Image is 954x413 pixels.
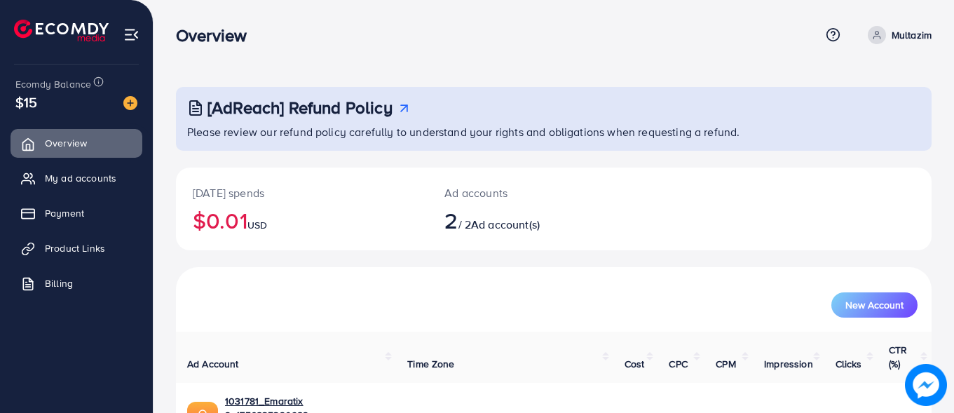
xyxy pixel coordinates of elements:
[45,206,84,220] span: Payment
[669,357,687,371] span: CPC
[444,184,600,201] p: Ad accounts
[836,357,862,371] span: Clicks
[11,269,142,297] a: Billing
[193,207,411,233] h2: $0.01
[11,234,142,262] a: Product Links
[45,241,105,255] span: Product Links
[247,218,267,232] span: USD
[14,20,109,41] img: logo
[716,357,735,371] span: CPM
[45,276,73,290] span: Billing
[845,300,904,310] span: New Account
[176,25,258,46] h3: Overview
[889,343,907,371] span: CTR (%)
[444,207,600,233] h2: / 2
[15,77,91,91] span: Ecomdy Balance
[193,184,411,201] p: [DATE] spends
[471,217,540,232] span: Ad account(s)
[892,27,932,43] p: Multazim
[11,164,142,192] a: My ad accounts
[831,292,918,318] button: New Account
[207,97,393,118] h3: [AdReach] Refund Policy
[123,27,139,43] img: menu
[187,123,923,140] p: Please review our refund policy carefully to understand your rights and obligations when requesti...
[45,171,116,185] span: My ad accounts
[15,92,37,112] span: $15
[11,199,142,227] a: Payment
[764,357,813,371] span: Impression
[187,357,239,371] span: Ad Account
[444,204,458,236] span: 2
[407,357,454,371] span: Time Zone
[625,357,645,371] span: Cost
[123,96,137,110] img: image
[11,129,142,157] a: Overview
[905,364,947,406] img: image
[862,26,932,44] a: Multazim
[45,136,87,150] span: Overview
